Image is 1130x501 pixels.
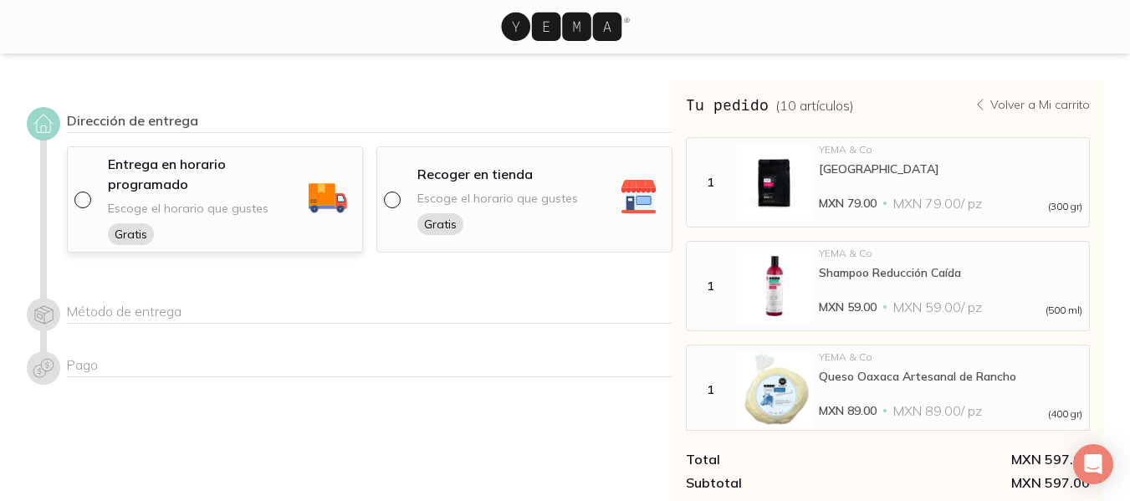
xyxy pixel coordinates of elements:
[108,154,303,194] p: Entrega en horario programado
[690,279,730,294] div: 1
[1048,202,1082,212] span: (300 gr)
[819,369,1082,384] div: Queso Oaxaca Artesanal de Rancho
[108,201,268,217] span: Escoge el horario que gustes
[417,164,533,184] p: Recoger en tienda
[974,97,1090,112] a: Volver a Mi carrito
[737,248,812,324] img: Shampoo Reducción Caída
[819,299,877,315] span: MXN 59.00
[737,145,812,220] img: Café de Oaxaca
[819,195,877,212] span: MXN 79.00
[737,352,812,427] img: Queso Oaxaca Artesanal de Rancho
[686,474,887,491] div: Subtotal
[819,161,1082,176] div: [GEOGRAPHIC_DATA]
[819,248,1082,258] div: YEMA & Co
[417,213,463,235] span: Gratis
[67,303,672,324] div: Método de entrega
[990,97,1090,112] p: Volver a Mi carrito
[67,112,672,133] div: Dirección de entrega
[819,145,1082,155] div: YEMA & Co
[67,356,672,377] div: Pago
[819,352,1082,362] div: YEMA & Co
[893,402,982,419] span: MXN 89.00 / pz
[888,474,1090,491] div: MXN 597.00
[775,97,854,114] span: ( 10 artículos )
[893,195,982,212] span: MXN 79.00 / pz
[819,265,1082,280] div: Shampoo Reducción Caída
[690,382,730,397] div: 1
[893,299,982,315] span: MXN 59.00 / pz
[819,402,877,419] span: MXN 89.00
[108,223,154,245] span: Gratis
[888,451,1090,468] div: MXN 597.00
[1046,305,1082,315] span: (500 ml)
[690,175,730,190] div: 1
[686,94,854,115] h3: Tu pedido
[686,451,887,468] div: Total
[1048,409,1082,419] span: (400 gr)
[1073,444,1113,484] div: Open Intercom Messenger
[417,191,578,207] span: Escoge el horario que gustes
